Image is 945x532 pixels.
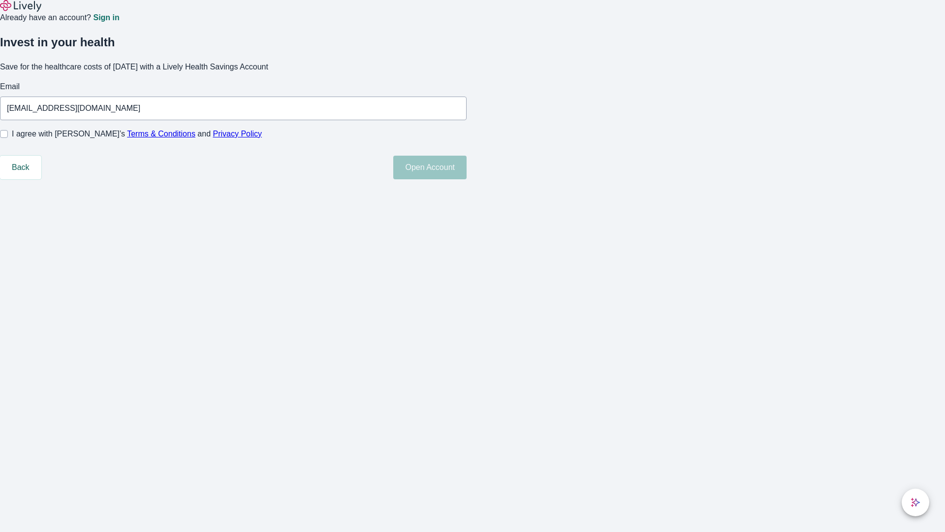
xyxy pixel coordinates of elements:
a: Privacy Policy [213,130,262,138]
svg: Lively AI Assistant [911,498,920,507]
button: chat [902,489,929,516]
a: Terms & Conditions [127,130,195,138]
span: I agree with [PERSON_NAME]’s and [12,128,262,140]
a: Sign in [93,14,119,22]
